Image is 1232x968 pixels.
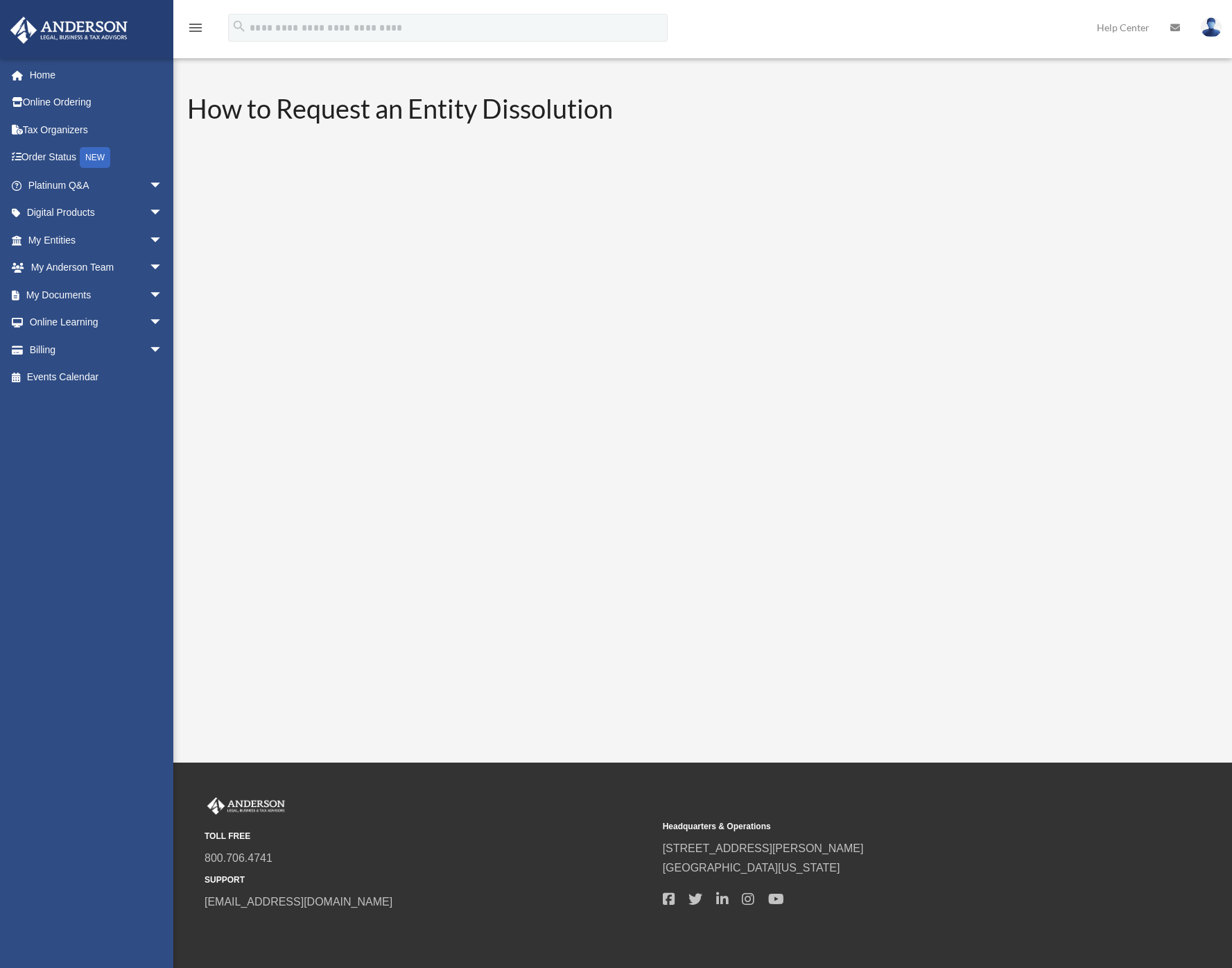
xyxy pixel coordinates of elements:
a: [GEOGRAPHIC_DATA][US_STATE] [663,862,840,874]
span: arrow_drop_down [149,281,177,309]
span: arrow_drop_down [149,254,177,282]
span: arrow_drop_down [149,199,177,228]
a: Online Learningarrow_drop_down [10,309,184,337]
small: SUPPORT [205,873,653,888]
a: menu [187,24,204,36]
a: Billingarrow_drop_down [10,336,184,364]
a: My Documentsarrow_drop_down [10,281,184,309]
iframe: How To Request a Dissolution.mp4 [187,146,1180,671]
a: Digital Productsarrow_drop_down [10,199,184,227]
a: [STREET_ADDRESS][PERSON_NAME] [663,842,864,854]
a: Home [10,61,184,89]
span: arrow_drop_down [149,336,177,364]
span: arrow_drop_down [149,171,177,200]
a: My Entitiesarrow_drop_down [10,226,184,254]
img: Anderson Advisors Platinum Portal [6,17,132,44]
a: My Anderson Teamarrow_drop_down [10,254,184,282]
img: Anderson Advisors Platinum Portal [205,797,288,815]
a: Events Calendar [10,364,184,391]
small: Headquarters & Operations [663,820,1111,834]
small: TOLL FREE [205,829,653,844]
div: NEW [80,147,110,168]
a: [EMAIL_ADDRESS][DOMAIN_NAME] [205,896,392,908]
a: 800.706.4741 [205,852,272,864]
img: User Pic [1201,17,1222,37]
i: search [232,19,247,34]
a: Order StatusNEW [10,144,184,172]
i: menu [187,19,204,36]
span: arrow_drop_down [149,226,177,255]
h1: How to Request an Entity Dissolution [187,90,1215,127]
a: Tax Organizers [10,116,184,144]
span: arrow_drop_down [149,309,177,337]
a: Online Ordering [10,89,184,117]
a: Platinum Q&Aarrow_drop_down [10,171,184,199]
